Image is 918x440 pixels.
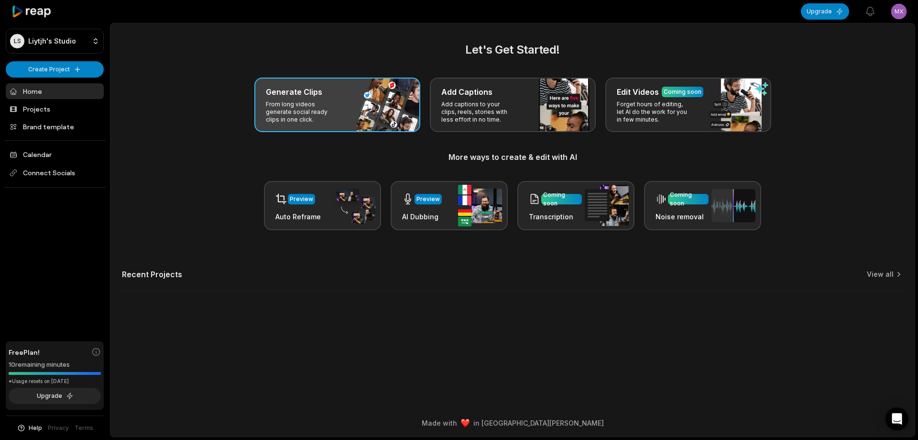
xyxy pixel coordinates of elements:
h3: Transcription [529,212,582,222]
span: Connect Socials [6,164,104,181]
div: Preview [416,195,440,203]
div: Coming soon [664,88,701,96]
button: Help [17,424,42,432]
div: 10 remaining minutes [9,360,101,370]
h2: Recent Projects [122,270,182,279]
img: transcription.png [585,185,629,226]
button: Upgrade [801,3,849,20]
div: *Usage resets on [DATE] [9,378,101,385]
button: Upgrade [9,388,101,404]
p: Add captions to your clips, reels, stories with less effort in no time. [441,101,515,124]
div: Open Intercom Messenger [885,407,908,430]
h3: AI Dubbing [402,212,442,222]
a: Calendar [6,147,104,162]
p: Forget hours of editing, let AI do the work for you in few minutes. [617,101,691,124]
img: noise_removal.png [711,189,755,222]
button: Create Project [6,61,104,78]
a: Projects [6,101,104,117]
h3: Auto Reframe [275,212,321,222]
a: Privacy [48,424,69,432]
div: Preview [290,195,313,203]
h3: Noise removal [656,212,709,222]
a: Home [6,83,104,99]
img: ai_dubbing.png [458,185,502,226]
p: Liytjh's Studio [28,37,76,45]
h3: Generate Clips [266,86,322,98]
div: Coming soon [670,191,707,208]
h3: More ways to create & edit with AI [122,151,903,163]
h3: Add Captions [441,86,492,98]
a: View all [867,270,894,279]
p: From long videos generate social ready clips in one click. [266,101,340,124]
img: heart emoji [461,419,470,428]
h2: Let's Get Started! [122,41,903,58]
div: Made with in [GEOGRAPHIC_DATA][PERSON_NAME] [119,418,906,428]
span: Free Plan! [9,347,40,357]
a: Brand template [6,119,104,135]
div: Coming soon [543,191,580,208]
img: auto_reframe.png [331,187,375,225]
h3: Edit Videos [617,86,659,98]
span: Help [29,424,42,432]
a: Terms [75,424,93,432]
div: LS [10,34,24,48]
